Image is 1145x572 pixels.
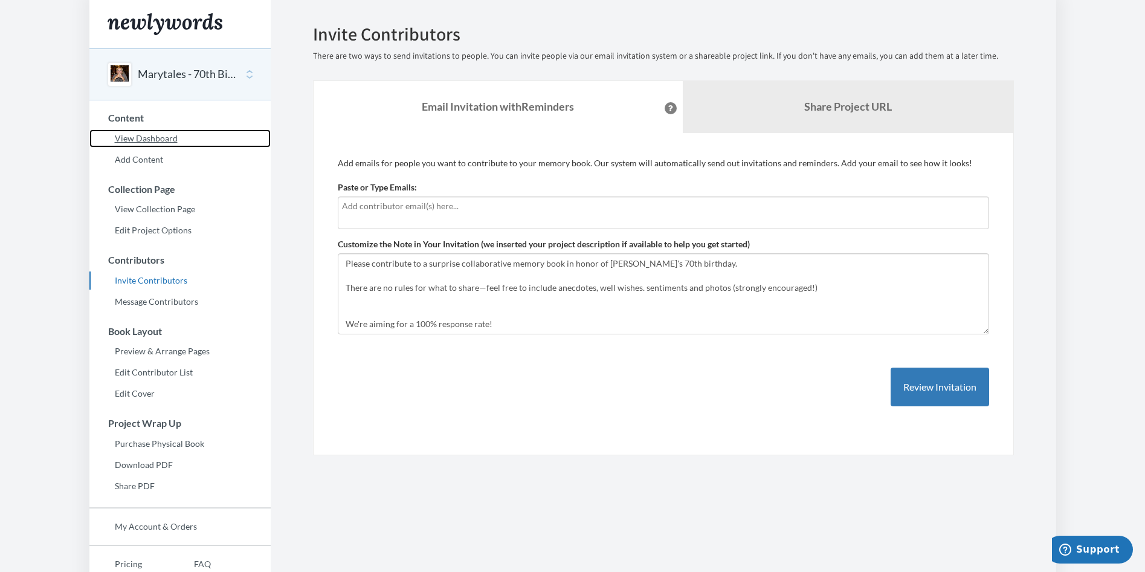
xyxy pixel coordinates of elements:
[89,342,271,360] a: Preview & Arrange Pages
[108,13,222,35] img: Newlywords logo
[804,100,892,113] b: Share Project URL
[90,255,271,265] h3: Contributors
[89,151,271,169] a: Add Content
[90,112,271,123] h3: Content
[89,221,271,239] a: Edit Project Options
[90,418,271,429] h3: Project Wrap Up
[138,67,236,82] button: Marytales - 70th Birthday Wishes
[89,271,271,290] a: Invite Contributors
[89,456,271,474] a: Download PDF
[342,200,985,213] input: Add contributor email(s) here...
[89,435,271,453] a: Purchase Physical Book
[89,518,271,536] a: My Account & Orders
[89,477,271,495] a: Share PDF
[338,157,989,169] p: Add emails for people you want to contribute to your memory book. Our system will automatically s...
[313,50,1014,62] p: There are two ways to send invitations to people. You can invite people via our email invitation ...
[313,24,1014,44] h2: Invite Contributors
[89,363,271,382] a: Edit Contributor List
[89,200,271,218] a: View Collection Page
[338,181,417,193] label: Paste or Type Emails:
[89,293,271,311] a: Message Contributors
[338,238,750,250] label: Customize the Note in Your Invitation (we inserted your project description if available to help ...
[89,129,271,148] a: View Dashboard
[89,385,271,403] a: Edit Cover
[338,253,989,334] textarea: Please contribute to a surprise collaborative memory book in honor of [PERSON_NAME]'s 70th birthd...
[90,184,271,195] h3: Collection Page
[891,368,989,407] button: Review Invitation
[1052,536,1133,566] iframe: Opens a widget where you can chat to one of our agents
[90,326,271,337] h3: Book Layout
[422,100,574,113] strong: Email Invitation with Reminders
